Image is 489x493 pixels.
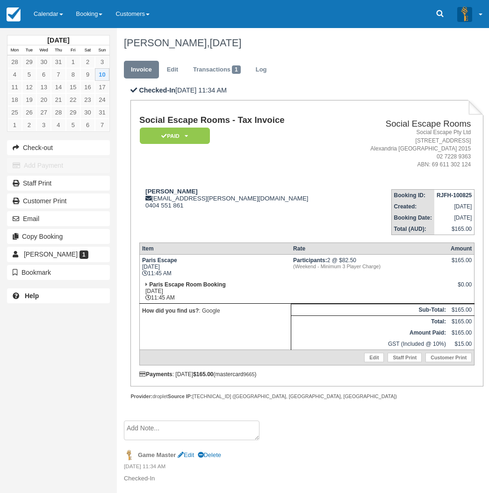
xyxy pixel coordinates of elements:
[80,45,95,56] th: Sat
[95,68,109,81] a: 10
[293,257,327,264] strong: Participants
[193,371,213,378] strong: $165.00
[388,353,422,362] a: Staff Print
[139,255,291,279] td: [DATE] 11:45 AM
[425,353,472,362] a: Customer Print
[249,61,274,79] a: Log
[142,257,177,264] strong: Paris Escape
[391,201,434,212] th: Created:
[7,119,22,131] a: 1
[80,106,95,119] a: 30
[7,68,22,81] a: 4
[66,45,80,56] th: Fri
[95,56,109,68] a: 3
[7,265,110,280] button: Bookmark
[36,106,51,119] a: 27
[391,190,434,201] th: Booking ID:
[66,93,80,106] a: 22
[22,119,36,131] a: 2
[51,81,65,93] a: 14
[24,250,78,258] span: [PERSON_NAME]
[7,106,22,119] a: 25
[139,188,344,209] div: [EMAIL_ADDRESS][PERSON_NAME][DOMAIN_NAME] 0404 551 861
[36,45,51,56] th: Wed
[142,307,199,314] strong: How did you find us?
[448,338,475,350] td: $15.00
[95,119,109,131] a: 7
[391,223,434,235] th: Total (AUD):
[7,45,22,56] th: Mon
[391,212,434,223] th: Booking Date:
[22,93,36,106] a: 19
[198,451,221,458] a: Delete
[291,327,448,338] th: Amount Paid:
[7,229,110,244] button: Copy Booking
[139,115,344,125] h1: Social Escape Rooms - Tax Invoice
[434,212,475,223] td: [DATE]
[7,158,110,173] button: Add Payment
[291,243,448,255] th: Rate
[124,463,477,473] em: [DATE] 11:34 AM
[7,247,110,262] a: [PERSON_NAME] 1
[168,393,193,399] strong: Source IP:
[209,37,241,49] span: [DATE]
[66,56,80,68] a: 1
[51,56,65,68] a: 31
[22,106,36,119] a: 26
[25,292,39,300] b: Help
[130,393,152,399] strong: Provider:
[124,474,477,483] p: Checked-In
[138,451,176,458] strong: Game Master
[448,304,475,316] td: $165.00
[130,393,483,400] div: droplet [TECHNICAL_ID] ([GEOGRAPHIC_DATA], [GEOGRAPHIC_DATA], [GEOGRAPHIC_DATA])
[139,371,173,378] strong: Payments
[7,193,110,208] a: Customer Print
[451,281,472,295] div: $0.00
[457,7,472,21] img: A3
[348,129,471,169] address: Social Escape Pty Ltd [STREET_ADDRESS] Alexandria [GEOGRAPHIC_DATA] 2015 02 7228 9363 ABN: 69 611...
[7,211,110,226] button: Email
[178,451,194,458] a: Edit
[139,86,175,94] b: Checked-In
[7,56,22,68] a: 28
[79,250,88,259] span: 1
[145,188,198,195] strong: [PERSON_NAME]
[80,56,95,68] a: 2
[95,93,109,106] a: 24
[434,223,475,235] td: $165.00
[448,316,475,328] td: $165.00
[160,61,185,79] a: Edit
[51,106,65,119] a: 28
[149,281,225,288] strong: Paris Escape Room Booking
[80,119,95,131] a: 6
[7,93,22,106] a: 18
[7,176,110,191] a: Staff Print
[22,68,36,81] a: 5
[291,316,448,328] th: Total:
[7,288,110,303] a: Help
[36,93,51,106] a: 20
[80,68,95,81] a: 9
[448,243,475,255] th: Amount
[124,61,159,79] a: Invoice
[434,201,475,212] td: [DATE]
[51,93,65,106] a: 21
[80,81,95,93] a: 16
[95,81,109,93] a: 17
[95,45,109,56] th: Sun
[186,61,248,79] a: Transactions1
[140,128,210,144] em: Paid
[36,56,51,68] a: 30
[36,119,51,131] a: 3
[22,45,36,56] th: Tue
[139,243,291,255] th: Item
[95,106,109,119] a: 31
[130,86,483,95] p: [DATE] 11:34 AM
[36,81,51,93] a: 13
[139,127,207,144] a: Paid
[291,255,448,279] td: 2 @ $82.50
[139,279,291,304] td: [DATE] 11:45 AM
[66,68,80,81] a: 8
[66,106,80,119] a: 29
[451,257,472,271] div: $165.00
